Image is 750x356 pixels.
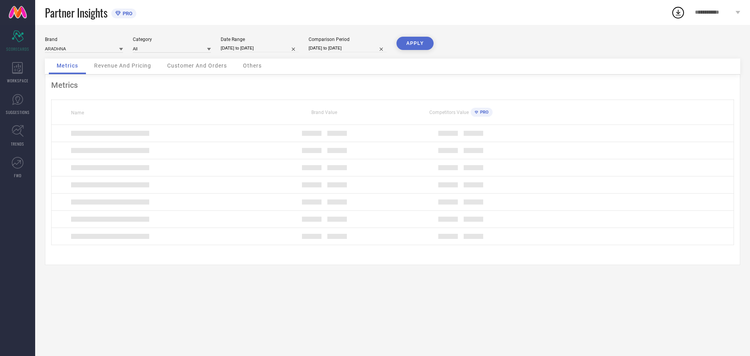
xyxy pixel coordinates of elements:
div: Metrics [51,80,734,90]
div: Open download list [671,5,685,20]
span: Others [243,62,262,69]
span: WORKSPACE [7,78,29,84]
span: SUGGESTIONS [6,109,30,115]
div: Comparison Period [309,37,387,42]
div: Date Range [221,37,299,42]
div: Category [133,37,211,42]
span: PRO [121,11,132,16]
span: SCORECARDS [6,46,29,52]
span: Partner Insights [45,5,107,21]
span: Revenue And Pricing [94,62,151,69]
span: TRENDS [11,141,24,147]
span: Customer And Orders [167,62,227,69]
span: Brand Value [311,110,337,115]
span: Name [71,110,84,116]
input: Select comparison period [309,44,387,52]
span: Metrics [57,62,78,69]
span: PRO [478,110,489,115]
span: Competitors Value [429,110,469,115]
div: Brand [45,37,123,42]
span: FWD [14,173,21,178]
input: Select date range [221,44,299,52]
button: APPLY [396,37,434,50]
